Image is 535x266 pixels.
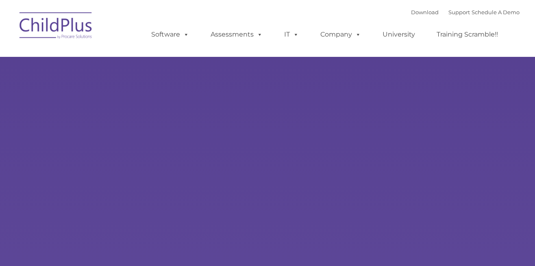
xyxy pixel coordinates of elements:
a: University [374,26,423,43]
a: Training Scramble!! [428,26,506,43]
a: Software [143,26,197,43]
font: | [411,9,520,15]
img: ChildPlus by Procare Solutions [15,6,97,47]
a: Assessments [202,26,271,43]
a: Download [411,9,439,15]
a: IT [276,26,307,43]
a: Schedule A Demo [472,9,520,15]
a: Company [312,26,369,43]
a: Support [448,9,470,15]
